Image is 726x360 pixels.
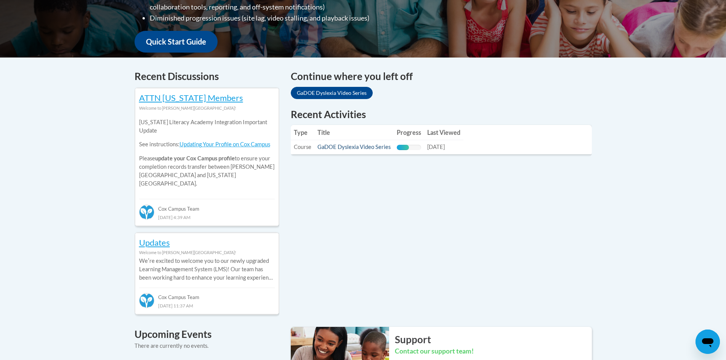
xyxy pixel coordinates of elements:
p: Weʹre excited to welcome you to our newly upgraded Learning Management System (LMS)! Our team has... [139,257,275,282]
b: update your Cox Campus profile [155,155,235,162]
div: [DATE] 11:37 AM [139,301,275,310]
div: Welcome to [PERSON_NAME][GEOGRAPHIC_DATA]! [139,104,275,112]
div: Please to ensure your completion records transfer between [PERSON_NAME][GEOGRAPHIC_DATA] and [US_... [139,112,275,194]
div: Progress, % [397,145,409,150]
div: Welcome to [PERSON_NAME][GEOGRAPHIC_DATA]! [139,248,275,257]
div: [DATE] 4:39 AM [139,213,275,221]
a: Updates [139,237,170,248]
div: Cox Campus Team [139,199,275,213]
span: Course [294,144,311,150]
h2: Support [395,333,592,346]
h4: Recent Discussions [135,69,279,84]
a: GaDOE Dyslexia Video Series [317,144,391,150]
span: There are currently no events. [135,342,208,349]
a: ATTN [US_STATE] Members [139,93,243,103]
a: Updating Your Profile on Cox Campus [179,141,270,147]
a: Quick Start Guide [135,31,218,53]
iframe: Button to launch messaging window [696,330,720,354]
th: Last Viewed [424,125,463,140]
h4: Upcoming Events [135,327,279,342]
th: Type [291,125,314,140]
a: GaDOE Dyslexia Video Series [291,87,373,99]
th: Progress [394,125,424,140]
h3: Contact our support team! [395,347,592,356]
div: Cox Campus Team [139,288,275,301]
th: Title [314,125,394,140]
h1: Recent Activities [291,107,592,121]
p: [US_STATE] Literacy Academy Integration Important Update [139,118,275,135]
img: Cox Campus Team [139,293,154,308]
li: Diminished progression issues (site lag, video stalling, and playback issues) [150,13,411,24]
h4: Continue where you left off [291,69,592,84]
p: See instructions: [139,140,275,149]
span: [DATE] [427,144,445,150]
img: Cox Campus Team [139,205,154,220]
